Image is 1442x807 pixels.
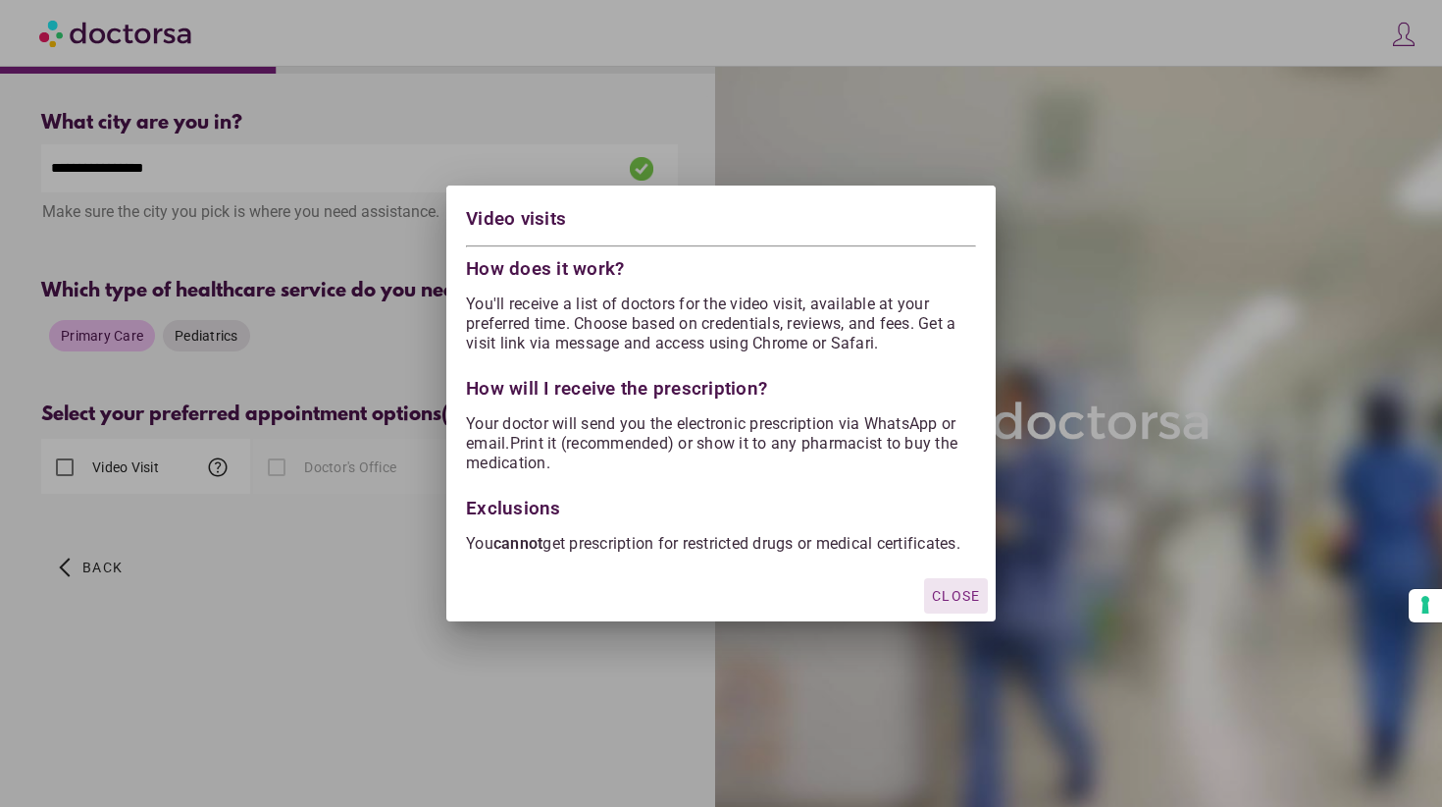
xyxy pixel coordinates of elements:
[466,254,976,279] div: How does it work?
[466,414,976,473] p: Your doctor will send you the electronic prescription via WhatsApp or email.Print it (recommended...
[466,295,976,353] p: You'll receive a list of doctors for the video visit, available at your preferred time. Choose ba...
[466,205,976,238] div: Video visits
[466,489,976,518] div: Exclusions
[466,369,976,399] div: How will I receive the prescription?
[932,588,980,604] span: Close
[466,534,976,554] p: You get prescription for restricted drugs or medical certificates.
[924,578,988,614] button: Close
[493,534,543,553] strong: cannot
[1409,589,1442,622] button: Your consent preferences for tracking technologies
